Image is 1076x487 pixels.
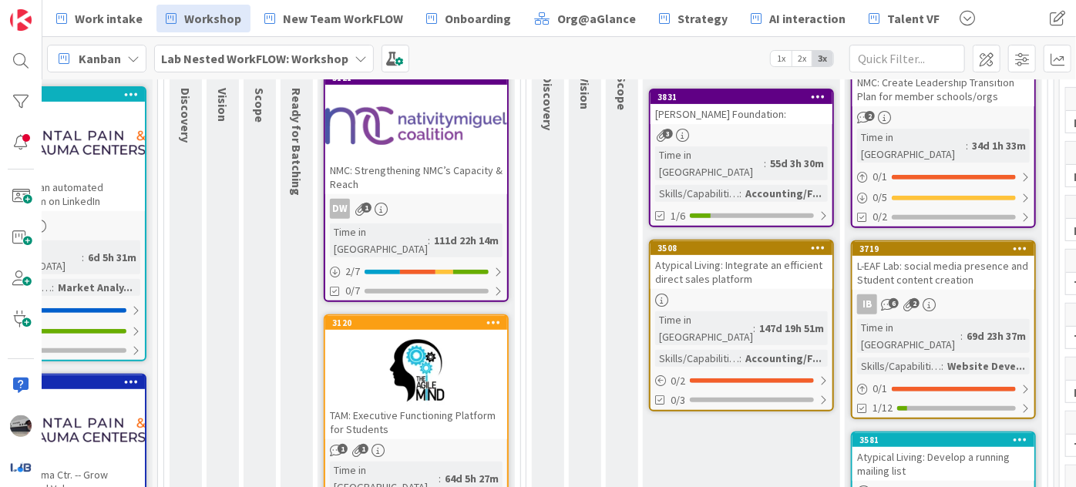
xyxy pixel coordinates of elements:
span: 0 / 1 [873,381,887,397]
span: : [739,185,741,202]
div: NMC: Create Leadership Transition Plan for member schools/orgs [852,72,1034,106]
span: : [941,358,943,374]
span: : [439,470,441,487]
a: New Team WorkFLOW [255,5,412,32]
div: 3508 [657,243,832,254]
div: 3831 [651,90,832,104]
div: 3121NMC: Strengthening NMC’s Capacity & Reach [325,71,507,194]
span: 1/6 [671,208,685,224]
div: 3120 [325,316,507,330]
span: Work intake [75,9,143,28]
span: Workshop [184,9,241,28]
div: Skills/Capabilities [655,185,739,202]
span: 1 [358,444,368,454]
span: 1 [338,444,348,454]
span: Kanban [79,49,121,68]
span: 2 [865,111,875,121]
span: : [966,137,968,154]
div: 6d 5h 31m [84,249,140,266]
a: Workshop [156,5,251,32]
div: 3120TAM: Executive Functioning Platform for Students [325,316,507,439]
input: Quick Filter... [849,45,965,72]
span: 2 [910,298,920,308]
a: AI interaction [741,5,855,32]
span: : [960,327,963,344]
div: 3508 [651,241,832,255]
span: Scope [252,88,267,123]
div: Time in [GEOGRAPHIC_DATA] [330,223,428,257]
div: 3719L-EAF Lab: social media presence and Student content creation [852,242,1034,290]
div: TAM: Executive Functioning Platform for Students [325,405,507,439]
a: Org@aGlance [525,5,645,32]
span: 0 / 1 [873,169,887,185]
span: : [428,232,430,249]
span: 1x [771,51,792,66]
div: 0/2 [651,371,832,391]
span: Onboarding [445,9,511,28]
span: 0/7 [345,283,360,299]
a: Strategy [650,5,737,32]
span: 3 [663,129,673,139]
img: avatar [10,456,32,478]
div: L-EAF Lab: social media presence and Student content creation [852,256,1034,290]
a: Talent VF [859,5,949,32]
div: Accounting/F... [741,350,825,367]
div: 3831[PERSON_NAME] Foundation: [651,90,832,124]
span: 0/3 [671,392,685,408]
span: 2 / 7 [345,264,360,280]
img: Visit kanbanzone.com [10,9,32,31]
div: 0/1 [852,167,1034,186]
div: IB [857,294,877,314]
span: Vision [215,88,230,122]
span: AI interaction [769,9,846,28]
div: [PERSON_NAME] Foundation: [651,104,832,124]
span: Discovery [178,88,193,143]
a: 3719L-EAF Lab: social media presence and Student content creationIBTime in [GEOGRAPHIC_DATA]:69d ... [851,240,1036,419]
span: 2x [792,51,812,66]
b: Lab Nested WorkFLOW: Workshop [161,51,348,66]
span: : [753,320,755,337]
div: Skills/Capabilities [857,358,941,374]
span: 1/12 [873,400,893,416]
div: 147d 19h 51m [755,320,828,337]
span: Strategy [678,9,728,28]
div: 3581Atypical Living: Develop a running mailing list [852,433,1034,481]
div: NMC: Strengthening NMC’s Capacity & Reach [325,160,507,194]
span: New Team WorkFLOW [283,9,403,28]
span: Org@aGlance [557,9,636,28]
div: 3831 [657,92,832,102]
div: 0/1 [852,379,1034,398]
div: IB [852,294,1034,314]
a: 3508Atypical Living: Integrate an efficient direct sales platformTime in [GEOGRAPHIC_DATA]:147d 1... [649,240,834,411]
div: 34d 1h 33m [968,137,1030,154]
div: Atypical Living: Develop a running mailing list [852,447,1034,481]
div: 0/5 [852,188,1034,207]
div: Website Deve... [943,358,1029,374]
div: DW [325,199,507,219]
div: Skills/Capabilities [655,350,739,367]
span: 0 / 2 [671,373,685,389]
div: 3581 [859,435,1034,445]
div: NMC: Create Leadership Transition Plan for member schools/orgs [852,59,1034,106]
div: 64d 5h 27m [441,470,503,487]
div: 3581 [852,433,1034,447]
img: jB [10,415,32,437]
div: 111d 22h 14m [430,232,503,249]
div: Time in [GEOGRAPHIC_DATA] [655,311,753,345]
div: Atypical Living: Integrate an efficient direct sales platform [651,255,832,289]
span: 1 [361,203,372,213]
div: Time in [GEOGRAPHIC_DATA] [655,146,764,180]
span: : [739,350,741,367]
div: 55d 3h 30m [766,155,828,172]
a: 3831[PERSON_NAME] Foundation:Time in [GEOGRAPHIC_DATA]:55d 3h 30mSkills/Capabilities:Accounting/F... [649,89,834,227]
span: Talent VF [887,9,940,28]
a: 3121NMC: Strengthening NMC’s Capacity & ReachDWTime in [GEOGRAPHIC_DATA]:111d 22h 14m2/70/7 [324,69,509,302]
span: Scope [614,76,630,110]
a: NMC: Create Leadership Transition Plan for member schools/orgsTime in [GEOGRAPHIC_DATA]:34d 1h 33... [851,57,1036,228]
span: : [82,249,84,266]
span: Ready for Batching [289,88,304,196]
span: Discovery [540,76,556,130]
span: 3x [812,51,833,66]
span: : [764,155,766,172]
span: 0/2 [873,209,887,225]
